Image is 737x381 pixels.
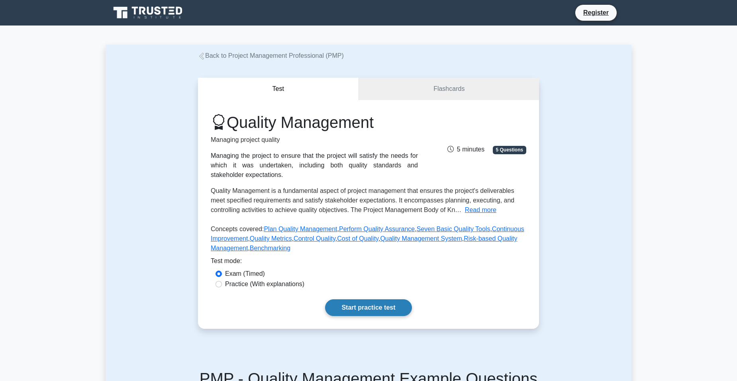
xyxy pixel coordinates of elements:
span: 5 Questions [493,146,526,154]
a: Perform Quality Assurance [339,226,415,232]
div: Test mode: [211,256,526,269]
a: Seven Basic Quality Tools [417,226,490,232]
a: Start practice test [325,299,412,316]
p: Concepts covered: , , , , , , , , , [211,224,526,256]
button: Test [198,78,359,100]
label: Practice (With explanations) [225,279,304,289]
a: Quality Metrics [250,235,292,242]
p: Managing project quality [211,135,418,145]
a: Register [578,8,614,18]
div: Managing the project to ensure that the project will satisfy the needs for which it was undertake... [211,151,418,180]
button: Read more [465,205,496,215]
a: Quality Management System [380,235,462,242]
span: 5 minutes [447,146,484,153]
a: Cost of Quality [337,235,378,242]
label: Exam (Timed) [225,269,265,279]
span: Quality Management is a fundamental aspect of project management that ensures the project's deliv... [211,187,514,213]
a: Benchmarking [250,245,290,251]
a: Flashcards [359,78,539,100]
h1: Quality Management [211,113,418,132]
a: Plan Quality Management [264,226,337,232]
a: Back to Project Management Professional (PMP) [198,52,344,59]
a: Control Quality [294,235,335,242]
